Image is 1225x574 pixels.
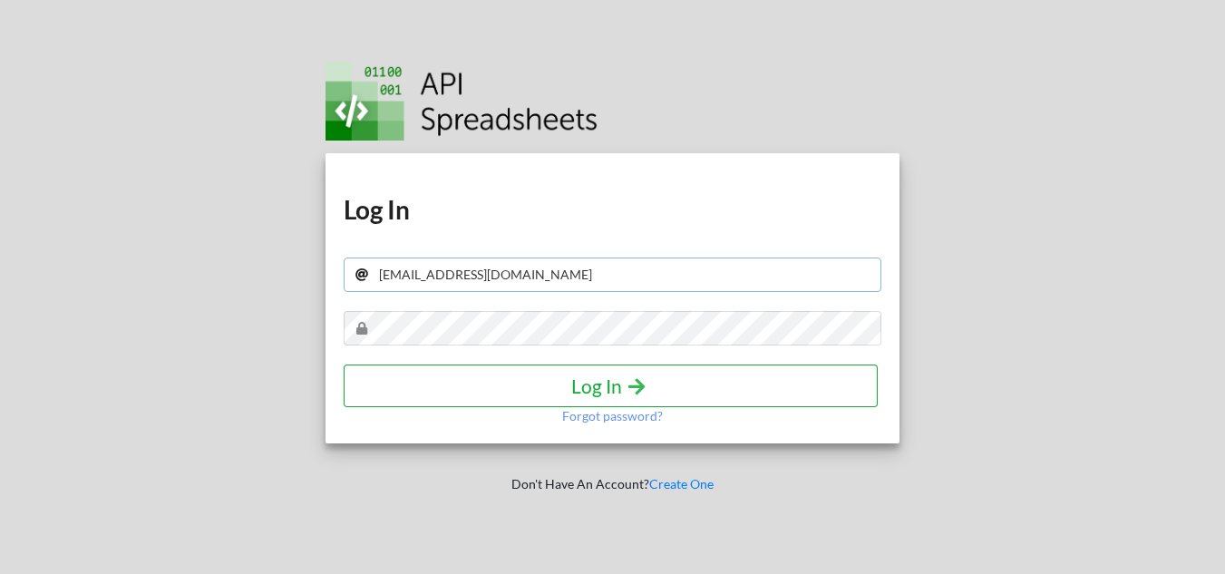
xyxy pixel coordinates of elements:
[344,193,881,226] h1: Log In
[363,375,859,397] h4: Log In
[344,258,881,292] input: Your Email
[562,407,663,425] p: Forgot password?
[344,365,878,407] button: Log In
[326,62,598,141] img: Logo.png
[313,475,912,493] p: Don't Have An Account?
[649,476,714,491] a: Create One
